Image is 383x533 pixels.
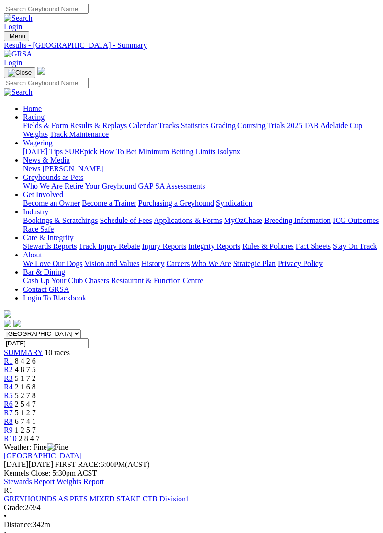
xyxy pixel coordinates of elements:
a: R2 [4,366,13,374]
a: Calendar [129,122,157,130]
img: Close [8,69,32,77]
a: Retire Your Greyhound [65,182,136,190]
div: News & Media [23,165,379,173]
div: Racing [23,122,379,139]
img: logo-grsa-white.png [4,310,11,318]
a: Tracks [158,122,179,130]
span: SUMMARY [4,348,43,356]
a: Privacy Policy [278,259,323,267]
a: R5 [4,391,13,400]
a: Racing [23,113,45,121]
a: [GEOGRAPHIC_DATA] [4,452,82,460]
a: Login [4,22,22,31]
a: 2025 TAB Adelaide Cup [287,122,362,130]
a: Login [4,58,22,67]
img: Search [4,14,33,22]
button: Toggle navigation [4,67,35,78]
a: R4 [4,383,13,391]
a: GREYHOUNDS AS PETS MIXED STAKE CTB Division1 [4,495,190,503]
a: About [23,251,42,259]
a: Greyhounds as Pets [23,173,83,181]
img: logo-grsa-white.png [37,67,45,75]
a: We Love Our Dogs [23,259,82,267]
div: Bar & Dining [23,277,379,285]
span: 5 1 2 7 [15,409,36,417]
a: Results & Replays [70,122,127,130]
a: MyOzChase [224,216,262,224]
a: News & Media [23,156,70,164]
span: [DATE] [4,460,53,468]
a: Schedule of Fees [100,216,152,224]
a: Industry [23,208,48,216]
a: Results - [GEOGRAPHIC_DATA] - Summary [4,41,379,50]
a: R9 [4,426,13,434]
a: Bookings & Scratchings [23,216,98,224]
a: Stewards Report [4,477,55,486]
a: R10 [4,434,17,443]
a: R1 [4,357,13,365]
a: Vision and Values [84,259,139,267]
a: Careers [166,259,190,267]
a: Track Injury Rebate [79,242,140,250]
a: Home [23,104,42,112]
a: ICG Outcomes [333,216,379,224]
img: Fine [47,443,68,452]
a: Chasers Restaurant & Function Centre [85,277,203,285]
a: Track Maintenance [50,130,109,138]
span: 5 1 7 2 [15,374,36,382]
span: 1 2 5 7 [15,426,36,434]
span: FIRST RACE: [55,460,100,468]
span: Menu [10,33,25,40]
span: • [4,512,7,520]
span: Distance: [4,521,33,529]
a: Syndication [216,199,252,207]
input: Search [4,78,89,88]
a: Trials [267,122,285,130]
input: Select date [4,338,89,348]
a: Applications & Forms [154,216,222,224]
div: 342m [4,521,379,529]
span: 2 1 6 8 [15,383,36,391]
input: Search [4,4,89,14]
span: 8 4 2 6 [15,357,36,365]
a: Rules & Policies [242,242,294,250]
a: Isolynx [217,147,240,155]
a: Strategic Plan [233,259,276,267]
span: 6:00PM(ACST) [55,460,150,468]
a: Injury Reports [142,242,186,250]
a: Get Involved [23,190,63,199]
a: Coursing [237,122,266,130]
span: 10 races [45,348,70,356]
a: Contact GRSA [23,285,69,293]
a: Wagering [23,139,53,147]
img: facebook.svg [4,320,11,327]
a: R7 [4,409,13,417]
a: Weights Report [56,477,104,486]
a: Fields & Form [23,122,68,130]
a: Who We Are [23,182,63,190]
span: 2 5 4 7 [15,400,36,408]
span: 6 7 4 1 [15,417,36,425]
span: R8 [4,417,13,425]
span: R1 [4,486,13,494]
a: Weights [23,130,48,138]
div: Wagering [23,147,379,156]
a: SUREpick [65,147,97,155]
button: Toggle navigation [4,31,29,41]
a: Login To Blackbook [23,294,86,302]
a: Minimum Betting Limits [138,147,215,155]
a: News [23,165,40,173]
a: Purchasing a Greyhound [138,199,214,207]
span: [DATE] [4,460,29,468]
span: R3 [4,374,13,382]
span: 5 2 7 8 [15,391,36,400]
a: Who We Are [191,259,231,267]
a: Statistics [181,122,209,130]
a: Integrity Reports [188,242,240,250]
div: Care & Integrity [23,242,379,251]
a: [DATE] Tips [23,147,63,155]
